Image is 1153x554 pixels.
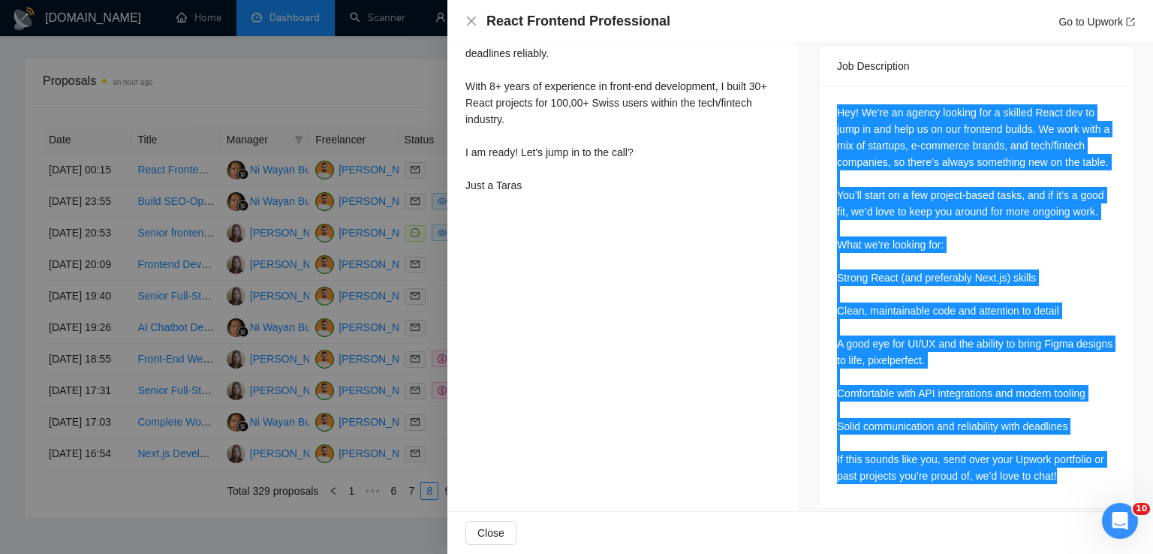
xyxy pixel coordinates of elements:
[477,525,504,541] span: Close
[1126,17,1135,26] span: export
[465,15,477,28] button: Close
[486,12,670,31] h4: React Frontend Professional
[465,521,516,545] button: Close
[1058,16,1135,28] a: Go to Upworkexport
[1133,503,1150,515] span: 10
[837,46,1116,86] div: Job Description
[837,104,1116,484] div: Hey! We’re an agency looking for a skilled React dev to jump in and help us on our frontend build...
[1102,503,1138,539] iframe: Intercom live chat
[465,15,477,27] span: close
